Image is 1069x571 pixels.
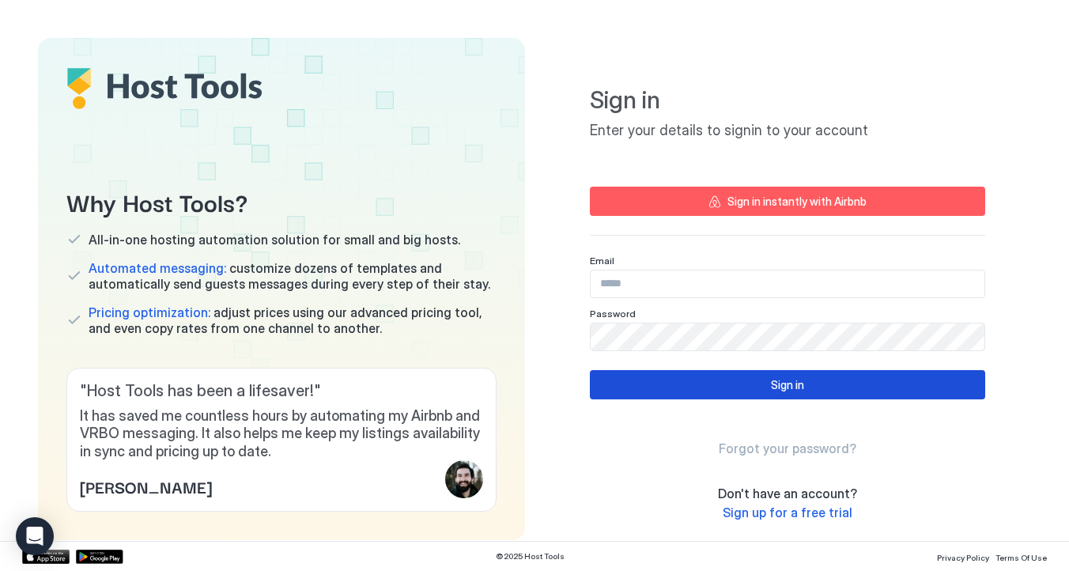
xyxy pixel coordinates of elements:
[591,323,984,350] input: Input Field
[22,550,70,564] a: App Store
[590,370,985,399] button: Sign in
[995,553,1047,562] span: Terms Of Use
[590,85,985,115] span: Sign in
[590,308,636,320] span: Password
[445,460,483,498] div: profile
[80,407,483,461] span: It has saved me countless hours by automating my Airbnb and VRBO messaging. It also helps me keep...
[719,441,856,456] span: Forgot your password?
[89,304,497,336] span: adjust prices using our advanced pricing tool, and even copy rates from one channel to another.
[590,255,614,267] span: Email
[80,381,483,401] span: " Host Tools has been a lifesaver! "
[718,486,857,501] span: Don't have an account?
[89,260,226,276] span: Automated messaging:
[89,304,210,320] span: Pricing optimization:
[727,193,867,210] div: Sign in instantly with Airbnb
[496,551,565,562] span: © 2025 Host Tools
[937,548,989,565] a: Privacy Policy
[80,475,212,498] span: [PERSON_NAME]
[937,553,989,562] span: Privacy Policy
[590,122,985,140] span: Enter your details to signin to your account
[16,517,54,555] div: Open Intercom Messenger
[76,550,123,564] a: Google Play Store
[590,187,985,216] button: Sign in instantly with Airbnb
[771,376,804,393] div: Sign in
[995,548,1047,565] a: Terms Of Use
[89,232,460,248] span: All-in-one hosting automation solution for small and big hosts.
[66,183,497,219] span: Why Host Tools?
[723,505,852,521] a: Sign up for a free trial
[89,260,497,292] span: customize dozens of templates and automatically send guests messages during every step of their s...
[719,441,856,457] a: Forgot your password?
[591,270,984,297] input: Input Field
[723,505,852,520] span: Sign up for a free trial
